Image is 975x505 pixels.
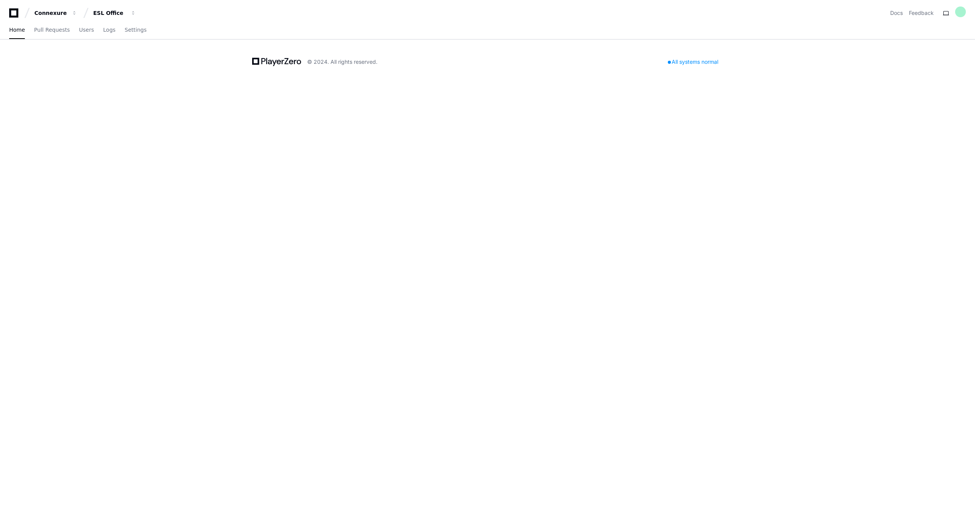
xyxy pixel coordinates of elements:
div: ESL Office [93,9,126,17]
span: Pull Requests [34,28,70,32]
div: Connexure [34,9,67,17]
button: ESL Office [90,6,139,20]
a: Pull Requests [34,21,70,39]
a: Home [9,21,25,39]
a: Settings [125,21,146,39]
div: © 2024. All rights reserved. [307,58,377,66]
div: All systems normal [663,57,723,67]
span: Users [79,28,94,32]
a: Users [79,21,94,39]
a: Docs [890,9,903,17]
button: Connexure [31,6,80,20]
button: Feedback [909,9,934,17]
span: Logs [103,28,115,32]
span: Home [9,28,25,32]
span: Settings [125,28,146,32]
a: Logs [103,21,115,39]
